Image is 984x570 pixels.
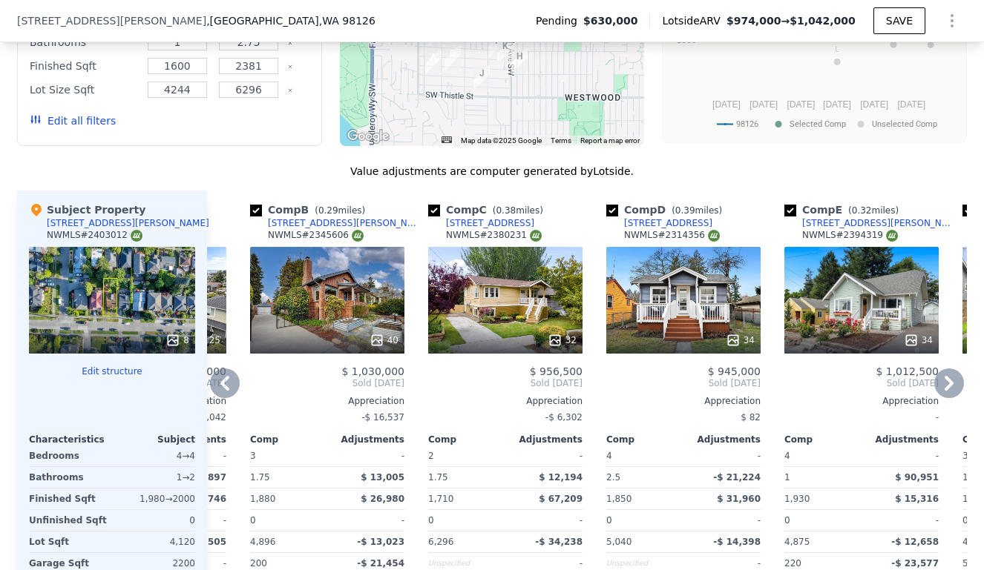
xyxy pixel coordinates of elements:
div: 0 [115,510,195,531]
img: NWMLS Logo [530,230,542,242]
div: 34 [726,333,755,348]
div: Comp [428,434,505,445]
a: [STREET_ADDRESS][PERSON_NAME] [784,217,957,229]
div: Appreciation [428,395,583,407]
span: $ 67,209 [539,494,583,504]
div: Finished Sqft [30,56,139,76]
span: -$ 34,238 [535,537,583,547]
span: 0.29 [318,205,338,216]
span: -$ 23,577 [891,558,939,569]
text: [DATE] [750,99,778,110]
a: Terms (opens in new tab) [551,136,571,145]
span: ( miles) [309,205,371,216]
span: Sold [DATE] [784,377,939,389]
span: 0.39 [675,205,695,216]
span: 2 [428,451,434,461]
span: $ 15,316 [895,494,939,504]
span: 0 [962,515,968,526]
span: 6,296 [428,537,453,547]
text: L [835,44,839,53]
span: $974,000 [726,15,781,27]
div: Subject Property [29,202,145,217]
span: Sold [DATE] [606,377,761,389]
span: [STREET_ADDRESS][PERSON_NAME] [17,13,206,28]
div: 32 [548,333,577,348]
div: 1.75 [250,467,324,488]
text: [DATE] [712,99,741,110]
div: Appreciation [784,395,939,407]
div: Lot Sqft [29,531,109,552]
div: 4118 SW Southern St [425,50,442,75]
span: 200 [250,558,267,569]
div: Appreciation [606,395,761,407]
span: $ 15,042 [187,412,226,422]
div: Adjustments [327,434,404,445]
span: , WA 98126 [319,15,375,27]
span: $ 82 [741,412,761,422]
div: NWMLS # 2345606 [268,229,364,242]
div: Bathrooms [29,467,109,488]
div: - [686,510,761,531]
span: 4,875 [784,537,810,547]
span: 0 [606,515,612,526]
div: Comp [784,434,862,445]
span: $ 90,951 [895,472,939,483]
button: Show Options [937,6,967,36]
div: - [865,445,939,466]
span: Lotside ARV [662,13,726,28]
text: $500 [677,35,697,45]
span: $ 1,012,500 [876,365,939,377]
div: Characteristics [29,434,112,445]
text: [DATE] [787,99,816,110]
div: Unfinished Sqft [29,510,109,531]
div: - [508,510,583,531]
text: Selected Comp [790,119,846,129]
span: -$ 21,224 [713,472,761,483]
span: ( miles) [487,205,549,216]
div: Comp C [428,202,549,217]
span: $ 945,000 [708,365,761,377]
div: 2.5 [606,467,680,488]
div: - [686,445,761,466]
span: -$ 16,537 [361,412,404,422]
span: -$ 12,658 [891,537,939,547]
span: ( miles) [666,205,728,216]
span: 0 [428,515,434,526]
div: - [330,510,404,531]
img: NWMLS Logo [886,230,898,242]
span: Sold [DATE] [250,377,404,389]
a: Open this area in Google Maps (opens a new window) [344,127,393,146]
div: Comp E [784,202,905,217]
div: 40 [370,333,398,348]
span: 3 [250,451,256,461]
span: 530 [962,558,980,569]
span: -$ 21,454 [357,558,404,569]
div: 34 [904,333,933,348]
div: Comp B [250,202,371,217]
div: Adjustments [862,434,939,445]
text: [DATE] [860,99,888,110]
img: Google [344,127,393,146]
a: [STREET_ADDRESS] [428,217,534,229]
a: [STREET_ADDRESS] [606,217,712,229]
div: Subject [112,434,195,445]
div: [STREET_ADDRESS][PERSON_NAME] [268,217,422,229]
span: 0 [250,515,256,526]
span: 1,710 [428,494,453,504]
div: 8 [165,333,189,348]
div: [STREET_ADDRESS] [624,217,712,229]
div: 4 → 4 [115,445,195,466]
span: $ 1,030,000 [341,365,404,377]
a: Report a map error [580,136,640,145]
span: Map data ©2025 Google [461,136,542,145]
button: Clear [287,40,293,46]
div: NWMLS # 2403012 [47,229,142,242]
text: Unselected Comp [872,119,937,129]
span: Sold [DATE] [428,377,583,389]
span: 4 [606,451,612,461]
span: -$ 13,023 [357,537,404,547]
div: Comp [606,434,683,445]
img: NWMLS Logo [131,230,142,242]
div: 1.75 [428,467,502,488]
div: Bedrooms [29,445,109,466]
